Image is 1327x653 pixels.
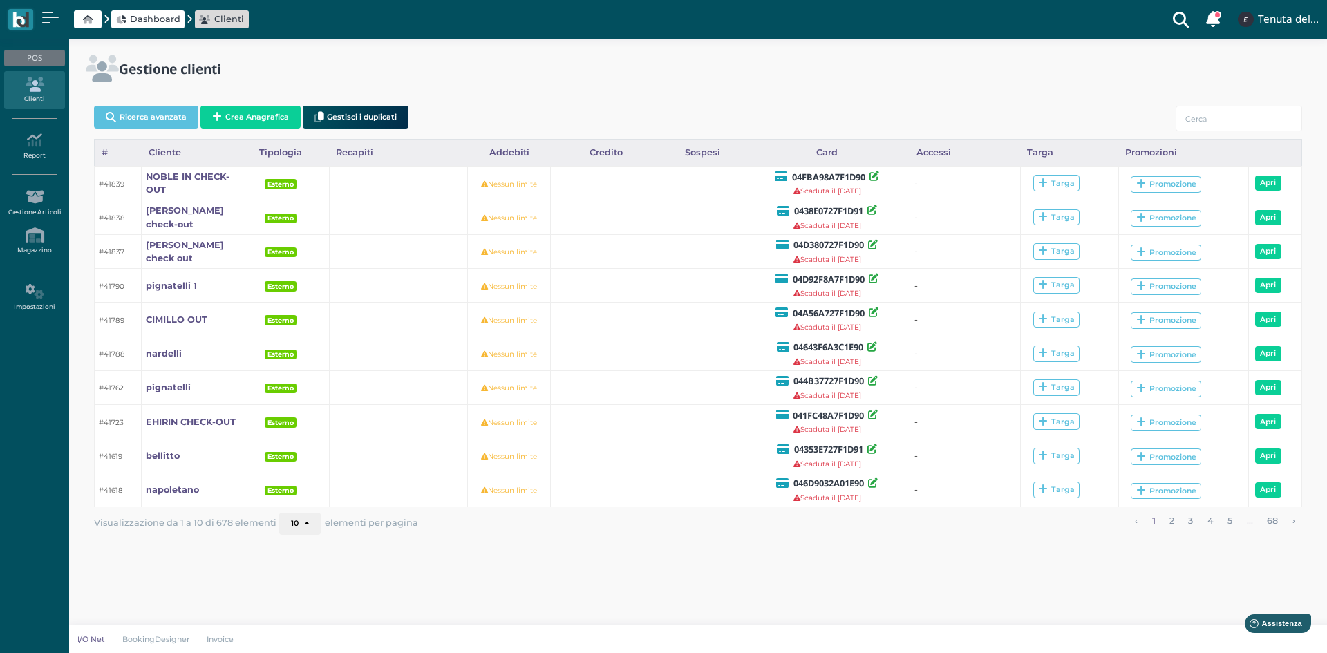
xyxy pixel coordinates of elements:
small: Nessun limite [481,452,537,461]
div: POS [4,50,64,66]
td: - [910,439,1021,473]
div: Promozione [1136,452,1196,462]
div: Accessi [910,140,1021,166]
a: alla pagina 5 [1223,513,1237,531]
b: Esterno [267,180,294,188]
b: nardelli [146,348,182,359]
small: Scaduta il [DATE] [793,289,861,298]
a: Apri [1255,448,1281,464]
small: Scaduta il [DATE] [793,357,861,366]
small: Scaduta il [DATE] [793,323,861,332]
div: Credito [551,140,661,166]
a: EHIRIN CHECK-OUT [146,415,236,428]
button: Crea Anagrafica [200,106,301,129]
small: #41618 [99,486,123,495]
small: #41839 [99,180,124,189]
div: Promozione [1136,350,1196,360]
a: Apri [1255,244,1281,259]
b: pignatelli 1 [146,281,197,291]
a: [PERSON_NAME] check-out [146,204,248,230]
small: #41788 [99,350,125,359]
small: #41837 [99,247,124,256]
h2: Gestione clienti [119,61,221,76]
div: Targa [1038,451,1075,461]
a: alla pagina 68 [1263,513,1283,531]
b: Esterno [267,453,294,460]
small: Scaduta il [DATE] [793,221,861,230]
b: [PERSON_NAME] check-out [146,205,224,229]
div: Promozione [1136,417,1196,428]
small: Nessun limite [481,316,537,325]
b: Esterno [267,350,294,358]
b: Esterno [267,214,294,222]
a: pagina successiva [1288,513,1299,531]
b: 0438E0727F1D91 [794,205,863,217]
small: Scaduta il [DATE] [793,460,861,469]
a: pagina precedente [1131,513,1142,531]
div: Targa [1038,314,1075,325]
small: Nessun limite [481,350,537,359]
a: NOBLE IN CHECK-OUT [146,170,248,196]
small: #41838 [99,214,125,223]
small: Scaduta il [DATE] [793,493,861,502]
div: Addebiti [468,140,551,166]
small: Scaduta il [DATE] [793,187,861,196]
span: Dashboard [130,12,180,26]
div: Promozione [1136,384,1196,394]
b: 04353E727F1D91 [794,443,863,455]
div: Promozione [1136,486,1196,496]
div: Promozione [1136,213,1196,223]
a: Apri [1255,176,1281,191]
a: Dashboard [116,12,180,26]
td: - [910,473,1021,507]
div: # [95,140,142,166]
div: Promozione [1136,281,1196,292]
a: CIMILLO OUT [146,313,207,326]
b: Esterno [267,248,294,256]
small: Nessun limite [481,282,537,291]
div: elementi per pagina [279,513,418,535]
td: - [910,234,1021,268]
b: [PERSON_NAME] check out [146,240,224,263]
span: 10 [291,519,299,529]
input: Cerca [1176,106,1302,131]
div: Targa [1038,280,1075,290]
a: Apri [1255,210,1281,225]
a: nardelli [146,347,182,360]
td: - [910,167,1021,200]
div: Tipologia [252,140,330,166]
a: Apri [1255,278,1281,293]
a: Apri [1255,380,1281,395]
b: 04D380727F1D90 [793,238,864,251]
small: Nessun limite [481,247,537,256]
h4: Tenuta del Barco [1258,14,1319,26]
span: Assistenza [41,11,91,21]
div: Promozione [1136,179,1196,189]
small: #41762 [99,384,124,392]
a: pignatelli 1 [146,279,197,292]
a: Magazzino [4,222,64,260]
div: Cliente [142,140,252,166]
a: pignatelli [146,381,191,394]
small: #41619 [99,452,122,461]
a: alla pagina 3 [1184,513,1198,531]
small: Nessun limite [481,180,537,189]
b: 046D9032A01E90 [793,477,864,489]
a: Clienti [4,71,64,109]
b: CIMILLO OUT [146,314,207,325]
a: [PERSON_NAME] check out [146,238,248,265]
small: Nessun limite [481,418,537,427]
div: Card [744,140,910,166]
div: Promozione [1136,247,1196,258]
small: #41789 [99,316,124,325]
div: Sospesi [661,140,744,166]
td: - [910,337,1021,370]
b: napoletano [146,484,199,495]
a: Apri [1255,312,1281,327]
a: ... Tenuta del Barco [1236,3,1319,36]
b: Esterno [267,384,294,392]
div: Targa [1038,348,1075,359]
small: Scaduta il [DATE] [793,391,861,400]
a: alla pagina 2 [1165,513,1179,531]
a: napoletano [146,483,199,496]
